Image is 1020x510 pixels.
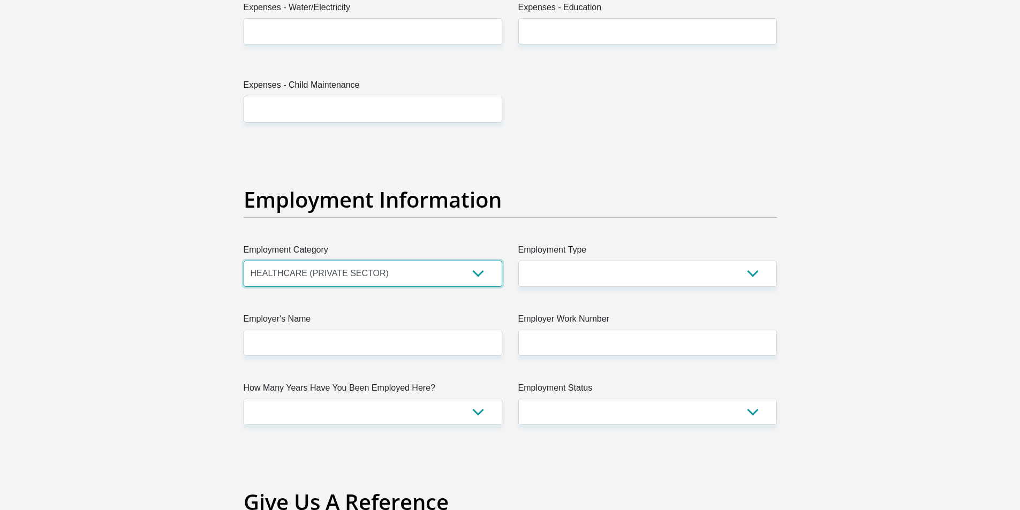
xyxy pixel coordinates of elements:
[244,79,502,96] label: Expenses - Child Maintenance
[244,243,502,261] label: Employment Category
[244,18,502,44] input: Expenses - Water/Electricity
[518,18,777,44] input: Expenses - Education
[244,313,502,330] label: Employer's Name
[518,313,777,330] label: Employer Work Number
[518,243,777,261] label: Employment Type
[244,330,502,356] input: Employer's Name
[518,382,777,399] label: Employment Status
[244,382,502,399] label: How Many Years Have You Been Employed Here?
[244,96,502,122] input: Expenses - Child Maintenance
[518,330,777,356] input: Employer Work Number
[244,1,502,18] label: Expenses - Water/Electricity
[518,1,777,18] label: Expenses - Education
[244,187,777,212] h2: Employment Information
